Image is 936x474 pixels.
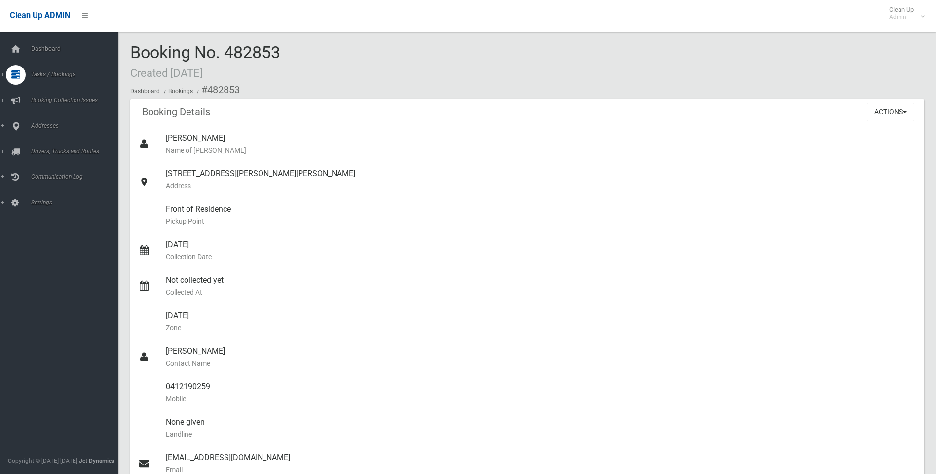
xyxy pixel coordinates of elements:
[166,322,916,334] small: Zone
[28,45,126,52] span: Dashboard
[168,88,193,95] a: Bookings
[867,103,914,121] button: Actions
[28,97,126,103] span: Booking Collection Issues
[10,11,70,20] span: Clean Up ADMIN
[166,304,916,339] div: [DATE]
[166,180,916,192] small: Address
[166,144,916,156] small: Name of [PERSON_NAME]
[130,88,160,95] a: Dashboard
[166,375,916,410] div: 0412190259
[166,357,916,369] small: Contact Name
[28,199,126,206] span: Settings
[884,6,924,21] span: Clean Up
[130,67,203,79] small: Created [DATE]
[166,339,916,375] div: [PERSON_NAME]
[28,122,126,129] span: Addresses
[28,148,126,155] span: Drivers, Trucks and Routes
[28,173,126,180] span: Communication Log
[166,215,916,227] small: Pickup Point
[8,457,77,464] span: Copyright © [DATE]-[DATE]
[79,457,114,464] strong: Jet Dynamics
[166,286,916,298] small: Collected At
[130,42,280,81] span: Booking No. 482853
[166,198,916,233] div: Front of Residence
[166,410,916,446] div: None given
[130,102,222,122] header: Booking Details
[166,251,916,263] small: Collection Date
[166,233,916,269] div: [DATE]
[28,71,126,78] span: Tasks / Bookings
[166,269,916,304] div: Not collected yet
[166,127,916,162] div: [PERSON_NAME]
[166,393,916,405] small: Mobile
[194,81,240,99] li: #482853
[166,162,916,198] div: [STREET_ADDRESS][PERSON_NAME][PERSON_NAME]
[166,428,916,440] small: Landline
[889,13,914,21] small: Admin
